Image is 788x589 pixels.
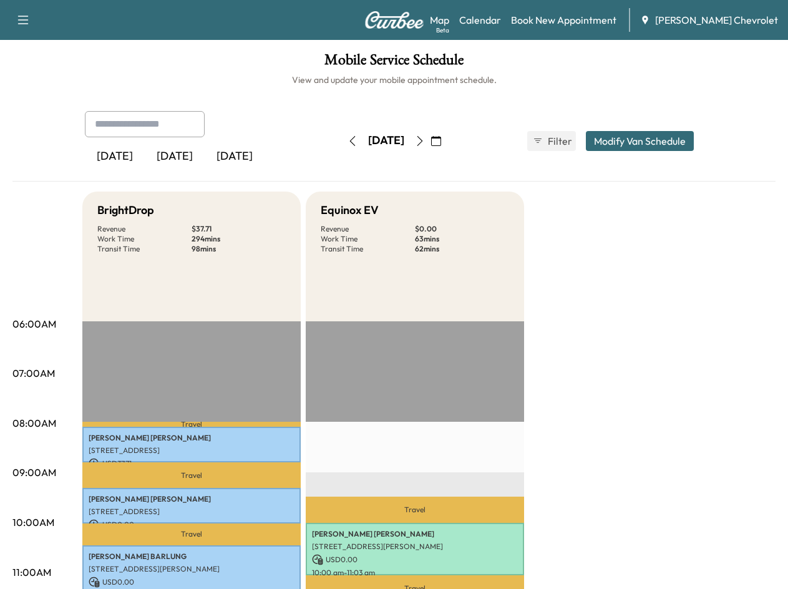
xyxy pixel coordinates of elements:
a: Calendar [459,12,501,27]
p: [PERSON_NAME] [PERSON_NAME] [312,529,518,539]
p: Work Time [97,234,192,244]
p: 07:00AM [12,366,55,381]
div: [DATE] [85,142,145,171]
button: Modify Van Schedule [586,131,694,151]
p: 10:00AM [12,515,54,530]
h1: Mobile Service Schedule [12,52,776,74]
p: USD 37.71 [89,458,294,469]
p: Travel [82,523,301,545]
p: [PERSON_NAME] [PERSON_NAME] [89,433,294,443]
p: [STREET_ADDRESS] [89,445,294,455]
a: MapBeta [430,12,449,27]
p: [STREET_ADDRESS][PERSON_NAME] [89,564,294,574]
p: Transit Time [321,244,415,254]
span: Filter [548,134,570,148]
a: Book New Appointment [511,12,616,27]
div: Beta [436,26,449,35]
p: Work Time [321,234,415,244]
p: Transit Time [97,244,192,254]
p: USD 0.00 [89,577,294,588]
div: [DATE] [145,142,205,171]
h5: BrightDrop [97,202,154,219]
p: [PERSON_NAME] [PERSON_NAME] [89,494,294,504]
p: 06:00AM [12,316,56,331]
p: USD 0.00 [312,554,518,565]
p: 294 mins [192,234,286,244]
p: $ 37.71 [192,224,286,234]
p: [STREET_ADDRESS] [89,507,294,517]
p: Travel [82,422,301,427]
p: [STREET_ADDRESS][PERSON_NAME] [312,542,518,552]
p: [PERSON_NAME] BARLUNG [89,552,294,562]
p: Revenue [97,224,192,234]
p: 08:00AM [12,416,56,431]
p: Travel [306,497,524,523]
p: 98 mins [192,244,286,254]
p: 10:00 am - 11:03 am [312,568,518,578]
p: Revenue [321,224,415,234]
h5: Equinox EV [321,202,379,219]
p: Travel [82,462,301,489]
p: $ 0.00 [415,224,509,234]
h6: View and update your mobile appointment schedule. [12,74,776,86]
p: 11:00AM [12,565,51,580]
p: 62 mins [415,244,509,254]
p: 63 mins [415,234,509,244]
img: Curbee Logo [364,11,424,29]
button: Filter [527,131,576,151]
span: [PERSON_NAME] Chevrolet [655,12,778,27]
div: [DATE] [205,142,265,171]
p: USD 0.00 [89,519,294,530]
p: 09:00AM [12,465,56,480]
div: [DATE] [368,133,404,148]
